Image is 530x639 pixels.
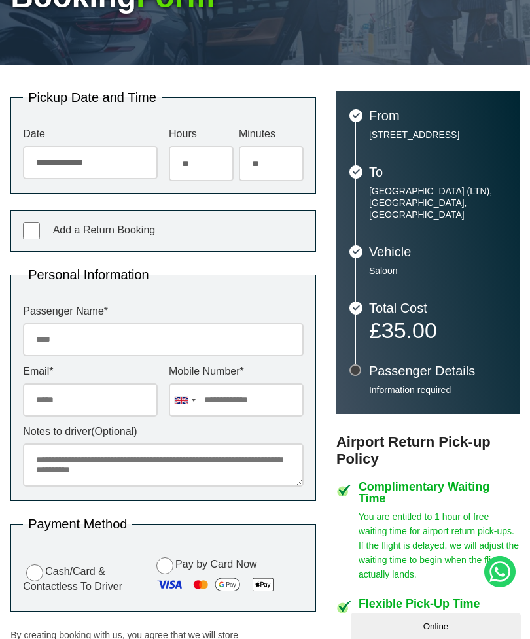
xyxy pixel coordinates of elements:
p: Saloon [369,265,506,277]
iframe: chat widget [351,610,523,639]
legend: Pickup Date and Time [23,91,162,104]
p: You are entitled to 1 hour of free waiting time for airport return pick-ups. If the flight is del... [359,509,520,581]
label: Pay by Card Now [153,555,304,599]
label: Passenger Name [23,306,304,317]
label: Email [23,366,158,377]
h4: Flexible Pick-Up Time [359,598,520,610]
span: (Optional) [91,426,137,437]
p: Information required [369,384,506,396]
legend: Personal Information [23,268,154,281]
input: Add a Return Booking [23,222,40,239]
label: Date [23,129,158,139]
span: 35.00 [381,318,437,343]
input: Cash/Card & Contactless To Driver [26,564,43,581]
h3: Airport Return Pick-up Policy [336,434,520,468]
label: Cash/Card & Contactless To Driver [23,562,143,592]
p: £ [369,321,506,339]
h3: From [369,109,506,122]
span: Add a Return Booking [53,224,156,235]
label: Hours [169,129,234,139]
label: Minutes [239,129,304,139]
p: [STREET_ADDRESS] [369,129,506,141]
h3: Total Cost [369,302,506,315]
h4: Complimentary Waiting Time [359,481,520,504]
p: [GEOGRAPHIC_DATA] (LTN), [GEOGRAPHIC_DATA], [GEOGRAPHIC_DATA] [369,185,506,220]
div: United Kingdom: +44 [169,384,200,416]
label: Mobile Number [169,366,304,377]
legend: Payment Method [23,517,132,530]
input: Pay by Card Now [156,557,173,574]
h3: Passenger Details [369,364,506,377]
h3: Vehicle [369,245,506,258]
h3: To [369,165,506,179]
label: Notes to driver [23,426,304,437]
